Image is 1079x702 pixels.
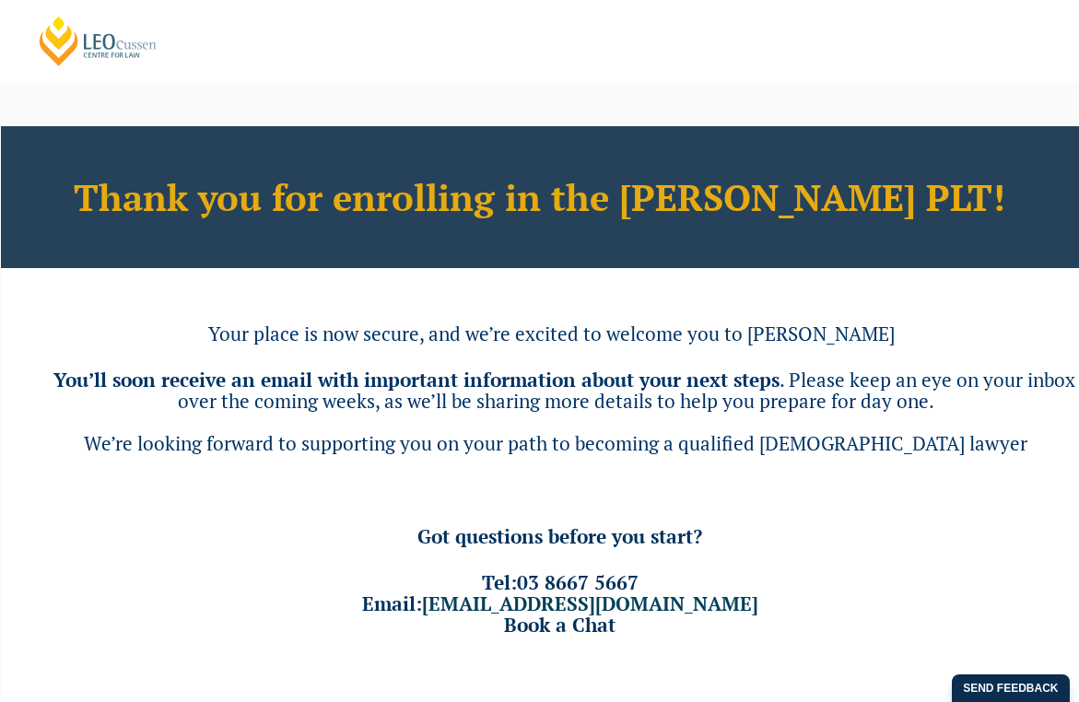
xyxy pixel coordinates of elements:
span: . Please keep an eye on your inbox over the coming weeks, as we’ll be sharing more details to hel... [178,367,1075,414]
span: Email: [362,591,758,616]
span: Tel: [482,569,639,595]
a: 03 8667 5667 [517,569,639,595]
a: [PERSON_NAME] Centre for Law [37,15,159,67]
span: We’re looking forward to supporting you on your path to becoming a qualified [DEMOGRAPHIC_DATA] l... [84,430,1027,456]
a: [EMAIL_ADDRESS][DOMAIN_NAME] [422,591,758,616]
a: Book a Chat [504,612,616,638]
b: Thank you for enrolling in the [PERSON_NAME] PLT! [74,172,1005,221]
b: You’ll soon receive an email with important information about your next steps [53,367,780,392]
span: Your place is now secure, and we’re excited to welcome you to [PERSON_NAME] [208,321,895,346]
span: Got questions before you start? [417,523,702,549]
